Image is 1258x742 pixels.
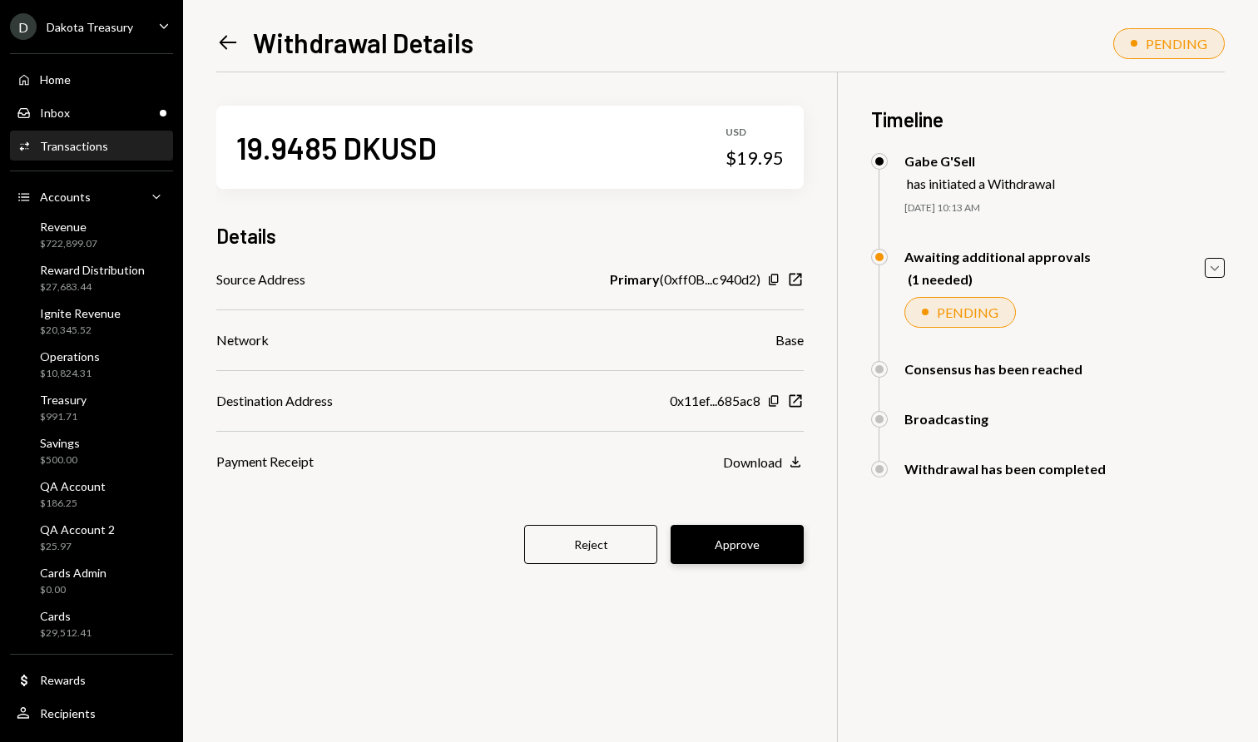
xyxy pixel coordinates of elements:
div: Gabe G'Sell [904,153,1055,169]
div: Recipients [40,706,96,720]
div: Payment Receipt [216,452,314,472]
div: PENDING [1146,36,1207,52]
div: Destination Address [216,391,333,411]
div: Withdrawal has been completed [904,461,1106,477]
div: Reward Distribution [40,263,145,277]
a: Accounts [10,181,173,211]
a: Treasury$991.71 [10,388,173,428]
div: Network [216,330,269,350]
div: Ignite Revenue [40,306,121,320]
h3: Timeline [871,106,1225,133]
div: Download [723,454,782,470]
a: Rewards [10,665,173,695]
div: Savings [40,436,80,450]
h1: Withdrawal Details [253,26,473,59]
div: $10,824.31 [40,367,100,381]
div: 0x11ef...685ac8 [670,391,760,411]
h3: Details [216,222,276,250]
div: $25.97 [40,540,115,554]
a: Operations$10,824.31 [10,344,173,384]
a: Revenue$722,899.07 [10,215,173,255]
div: Broadcasting [904,411,988,427]
button: Approve [671,525,804,564]
div: $722,899.07 [40,237,97,251]
div: Awaiting additional approvals [904,249,1091,265]
a: Home [10,64,173,94]
div: Cards Admin [40,566,106,580]
button: Reject [524,525,657,564]
div: [DATE] 10:13 AM [904,201,1225,215]
div: ( 0xff0B...c940d2 ) [610,270,760,289]
div: 19.9485 DKUSD [236,129,437,166]
a: Inbox [10,97,173,127]
div: Rewards [40,673,86,687]
div: $27,683.44 [40,280,145,294]
a: Reward Distribution$27,683.44 [10,258,173,298]
div: Source Address [216,270,305,289]
div: Inbox [40,106,70,120]
div: $29,512.41 [40,626,92,641]
a: Transactions [10,131,173,161]
div: $991.71 [40,410,87,424]
a: Recipients [10,698,173,728]
div: $186.25 [40,497,106,511]
div: $19.95 [726,146,784,170]
div: Operations [40,349,100,364]
a: Savings$500.00 [10,431,173,471]
a: Cards Admin$0.00 [10,561,173,601]
div: D [10,13,37,40]
div: USD [726,126,784,140]
div: Cards [40,609,92,623]
b: Primary [610,270,660,289]
div: $500.00 [40,453,80,467]
a: QA Account 2$25.97 [10,517,173,557]
div: $20,345.52 [40,324,121,338]
div: Consensus has been reached [904,361,1082,377]
div: Accounts [40,190,91,204]
div: Base [775,330,804,350]
a: Ignite Revenue$20,345.52 [10,301,173,341]
div: Revenue [40,220,97,234]
div: PENDING [937,304,998,320]
div: QA Account [40,479,106,493]
div: (1 needed) [908,271,1091,287]
div: Dakota Treasury [47,20,133,34]
a: Cards$29,512.41 [10,604,173,644]
div: Transactions [40,139,108,153]
div: $0.00 [40,583,106,597]
button: Download [723,453,804,472]
div: Home [40,72,71,87]
div: QA Account 2 [40,522,115,537]
a: QA Account$186.25 [10,474,173,514]
div: Treasury [40,393,87,407]
div: has initiated a Withdrawal [907,176,1055,191]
